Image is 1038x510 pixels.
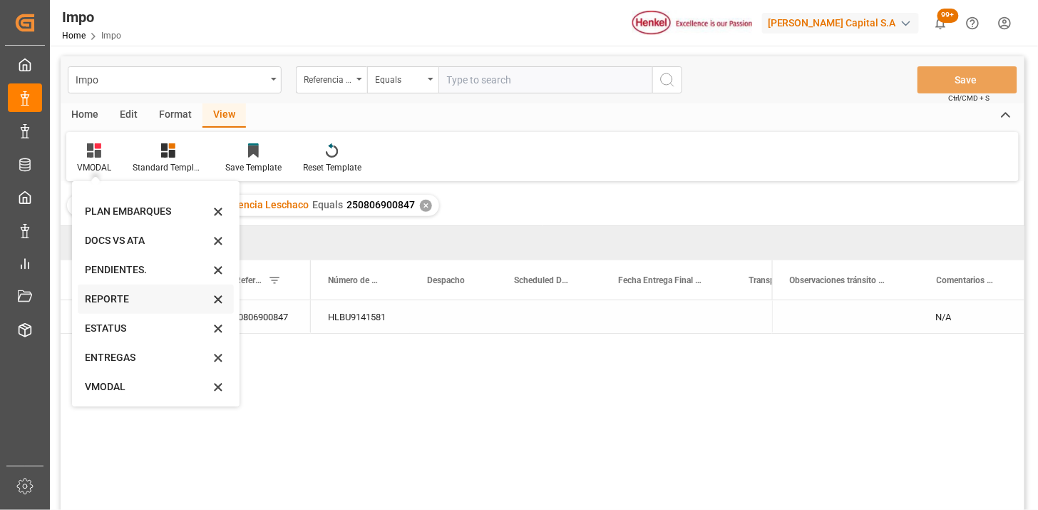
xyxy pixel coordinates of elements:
span: Fecha Entrega Final en [GEOGRAPHIC_DATA] [618,275,702,285]
span: Comentarios Contenedor [937,275,995,285]
span: Equals [312,199,343,210]
span: 250806900847 [346,199,415,210]
button: show 100 new notifications [925,7,957,39]
div: HLBU9141581 [311,300,410,333]
span: Ctrl/CMD + S [949,93,990,103]
span: Transporte Nal. (Nombre#Caja) [749,275,816,285]
button: open menu [296,66,367,93]
div: Save Template [225,161,282,174]
div: Press SPACE to select this row. [61,300,311,334]
div: Edit [109,103,148,128]
div: DOCS VS ATA [85,233,210,248]
div: PLAN EMBARQUES [85,204,210,219]
button: open menu [68,66,282,93]
div: Reset Template [303,161,361,174]
div: Equals [375,70,423,86]
div: ✕ [420,200,432,212]
img: Henkel%20logo.jpg_1689854090.jpg [632,11,752,36]
span: Observaciones tránsito última milla [790,275,890,285]
button: Save [918,66,1017,93]
div: 250806900847 [211,300,311,333]
div: Format [148,103,202,128]
a: Home [62,31,86,41]
div: VMODAL [77,161,111,174]
div: ENTREGAS [85,350,210,365]
div: REPORTE [85,292,210,307]
button: Help Center [957,7,989,39]
button: [PERSON_NAME] Capital S.A [762,9,925,36]
div: Press SPACE to select this row. [772,300,1024,334]
div: VMODAL [85,379,210,394]
div: Standard Templates [133,161,204,174]
div: View [202,103,246,128]
div: PENDIENTES. [85,262,210,277]
span: Scheduled Delivery Date [514,275,571,285]
button: search button [652,66,682,93]
span: 99+ [937,9,959,23]
div: N/A [919,300,1024,333]
span: Número de Contenedor [328,275,380,285]
div: Home [61,103,109,128]
button: open menu [367,66,438,93]
div: Impo [76,70,266,88]
div: Referencia Leschaco [304,70,352,86]
span: Referencia Leschaco [235,275,262,285]
input: Type to search [438,66,652,93]
div: [PERSON_NAME] Capital S.A [762,13,919,34]
span: Referencia Leschaco [213,199,309,210]
div: ESTATUS [85,321,210,336]
div: Impo [62,6,121,28]
span: Despacho [427,275,465,285]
